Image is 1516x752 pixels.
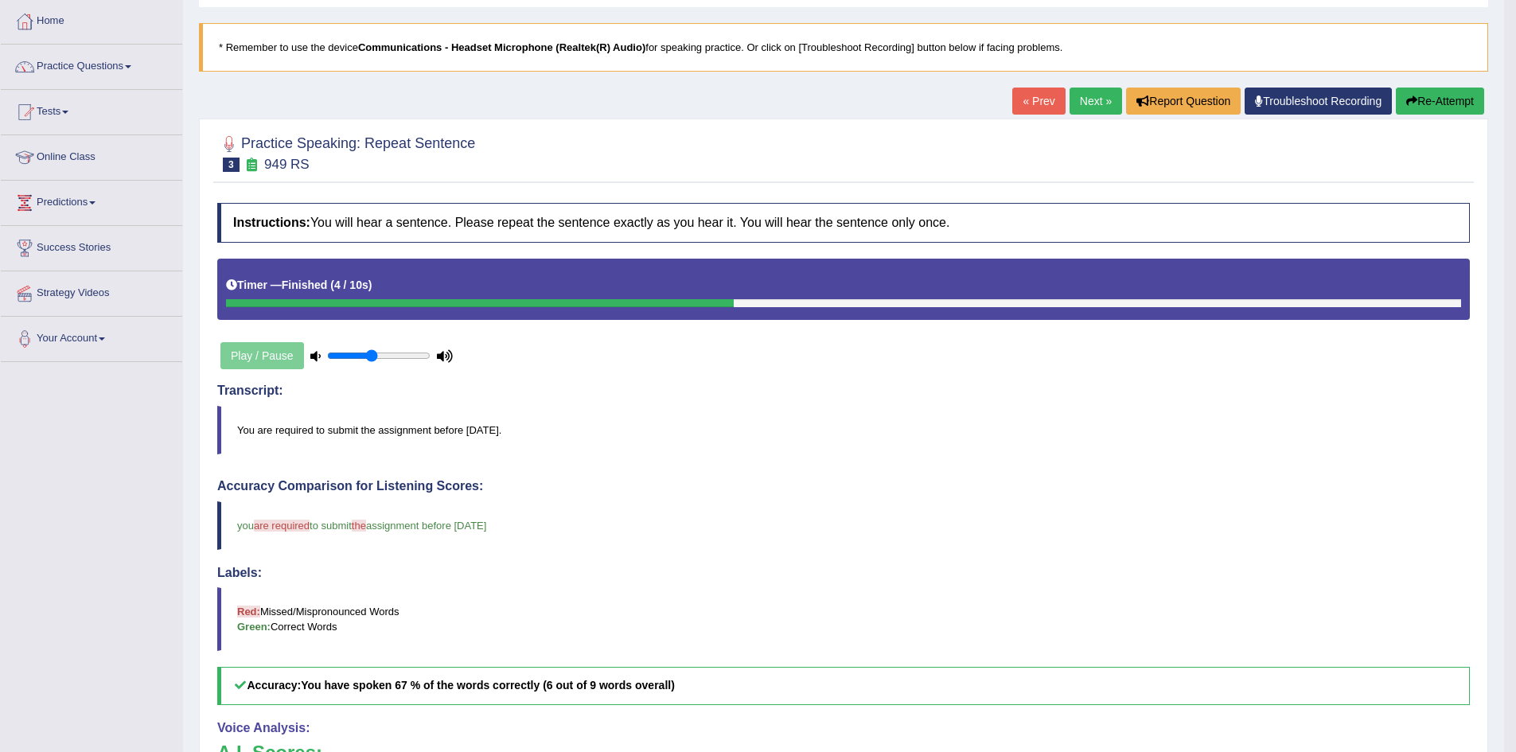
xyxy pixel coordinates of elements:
[1,45,182,84] a: Practice Questions
[217,384,1470,398] h4: Transcript:
[366,520,487,532] span: assignment before [DATE]
[217,721,1470,735] h4: Voice Analysis:
[226,279,372,291] h5: Timer —
[254,520,310,532] span: are required
[217,479,1470,493] h4: Accuracy Comparison for Listening Scores:
[301,679,675,692] b: You have spoken 67 % of the words correctly (6 out of 9 words overall)
[217,667,1470,704] h5: Accuracy:
[264,157,310,172] small: 949 RS
[368,279,372,291] b: )
[217,587,1470,651] blockquote: Missed/Mispronounced Words Correct Words
[244,158,260,173] small: Exam occurring question
[282,279,328,291] b: Finished
[199,23,1488,72] blockquote: * Remember to use the device for speaking practice. Or click on [Troubleshoot Recording] button b...
[237,621,271,633] b: Green:
[330,279,334,291] b: (
[1,90,182,130] a: Tests
[237,606,260,618] b: Red:
[310,520,352,532] span: to submit
[237,520,254,532] span: you
[217,203,1470,243] h4: You will hear a sentence. Please repeat the sentence exactly as you hear it. You will hear the se...
[1012,88,1065,115] a: « Prev
[1,271,182,311] a: Strategy Videos
[1,226,182,266] a: Success Stories
[223,158,240,172] span: 3
[217,566,1470,580] h4: Labels:
[358,41,645,53] b: Communications - Headset Microphone (Realtek(R) Audio)
[217,132,475,172] h2: Practice Speaking: Repeat Sentence
[1,181,182,220] a: Predictions
[1126,88,1241,115] button: Report Question
[233,216,310,229] b: Instructions:
[1396,88,1484,115] button: Re-Attempt
[217,406,1470,454] blockquote: You are required to submit the assignment before [DATE].
[1,317,182,357] a: Your Account
[1245,88,1392,115] a: Troubleshoot Recording
[352,520,366,532] span: the
[334,279,368,291] b: 4 / 10s
[1070,88,1122,115] a: Next »
[1,135,182,175] a: Online Class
